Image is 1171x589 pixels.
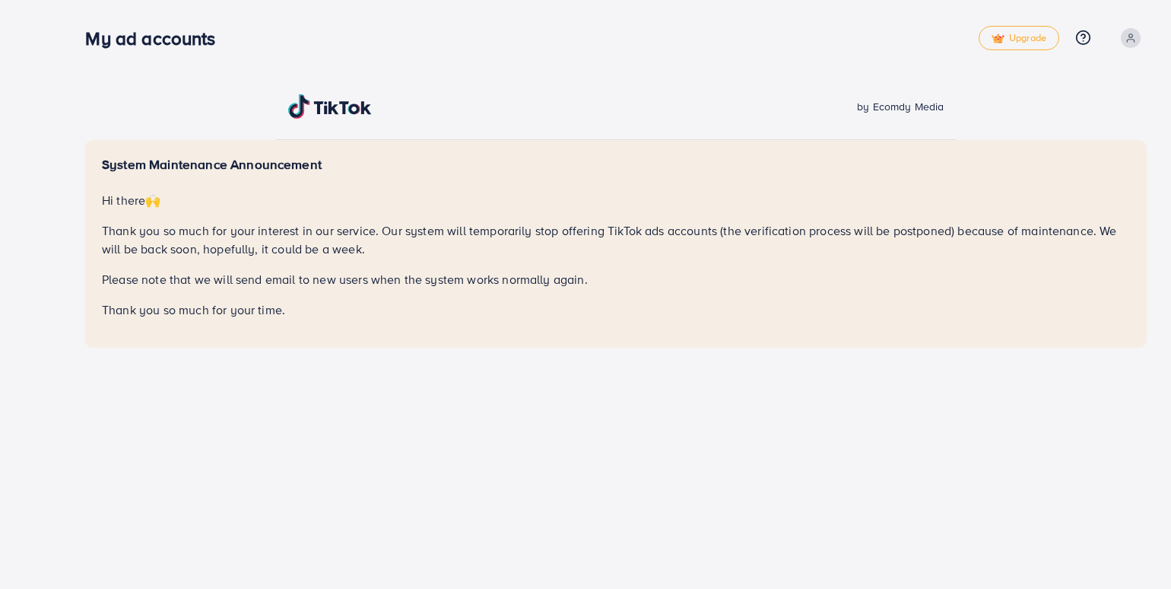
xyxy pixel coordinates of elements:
[979,26,1059,50] a: tickUpgrade
[288,94,372,119] img: TikTok
[85,27,227,49] h3: My ad accounts
[102,221,1130,258] p: Thank you so much for your interest in our service. Our system will temporarily stop offering Tik...
[102,157,1130,173] h5: System Maintenance Announcement
[992,33,1004,44] img: tick
[145,192,160,209] span: 🙌
[992,33,1046,44] span: Upgrade
[102,301,1130,319] p: Thank you so much for your time.
[102,191,1130,209] p: Hi there
[857,99,944,114] span: by Ecomdy Media
[102,270,1130,288] p: Please note that we will send email to new users when the system works normally again.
